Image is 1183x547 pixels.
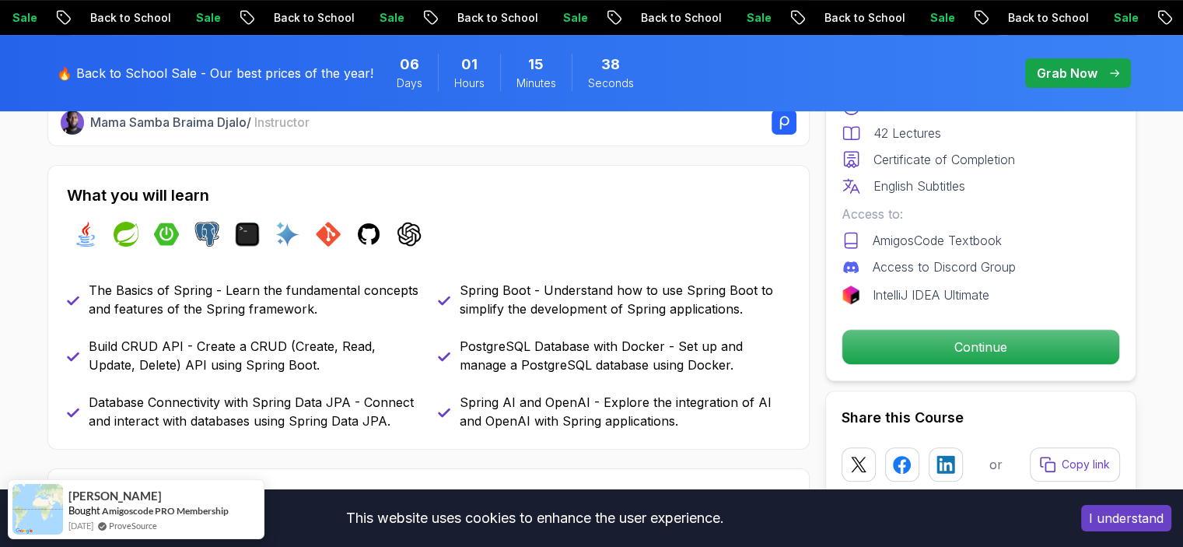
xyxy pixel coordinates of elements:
[601,54,620,75] span: 38 Seconds
[842,330,1119,364] p: Continue
[90,113,310,131] p: Mama Samba Braima Djalo /
[842,329,1120,365] button: Continue
[989,455,1003,474] p: or
[67,184,790,206] h2: What you will learn
[454,75,485,91] span: Hours
[254,10,359,26] p: Back to School
[873,231,1002,250] p: AmigosCode Textbook
[397,75,422,91] span: Days
[621,10,726,26] p: Back to School
[12,501,1058,535] div: This website uses cookies to enhance the user experience.
[89,393,419,430] p: Database Connectivity with Spring Data JPA - Connect and interact with databases using Spring Dat...
[275,222,300,247] img: ai logo
[1094,10,1143,26] p: Sale
[726,10,776,26] p: Sale
[154,222,179,247] img: spring-boot logo
[460,281,790,318] p: Spring Boot - Understand how to use Spring Boot to simplify the development of Spring applications.
[1081,505,1171,531] button: Accept cookies
[873,258,1016,276] p: Access to Discord Group
[114,222,138,247] img: spring logo
[988,10,1094,26] p: Back to School
[57,64,373,82] p: 🔥 Back to School Sale - Our best prices of the year!
[176,10,226,26] p: Sale
[73,222,98,247] img: java logo
[254,114,310,130] span: Instructor
[89,281,419,318] p: The Basics of Spring - Learn the fundamental concepts and features of the Spring framework.
[1037,64,1097,82] p: Grab Now
[842,407,1120,429] h2: Share this Course
[102,505,229,517] a: Amigoscode PRO Membership
[1062,457,1110,472] p: Copy link
[70,10,176,26] p: Back to School
[194,222,219,247] img: postgres logo
[842,205,1120,223] p: Access to:
[316,222,341,247] img: git logo
[516,75,556,91] span: Minutes
[235,222,260,247] img: terminal logo
[356,222,381,247] img: github logo
[12,484,63,535] img: provesource social proof notification image
[588,75,634,91] span: Seconds
[437,10,543,26] p: Back to School
[873,150,1015,169] p: Certificate of Completion
[804,10,910,26] p: Back to School
[1030,447,1120,482] button: Copy link
[528,54,544,75] span: 15 Minutes
[543,10,593,26] p: Sale
[109,521,157,531] a: ProveSource
[842,286,860,304] img: jetbrains logo
[68,489,162,503] span: [PERSON_NAME]
[873,177,965,195] p: English Subtitles
[873,124,941,142] p: 42 Lectures
[89,337,419,374] p: Build CRUD API - Create a CRUD (Create, Read, Update, Delete) API using Spring Boot.
[460,393,790,430] p: Spring AI and OpenAI - Explore the integration of AI and OpenAI with Spring applications.
[61,110,85,135] img: Nelson Djalo
[68,519,93,532] span: [DATE]
[68,504,100,517] span: Bought
[873,286,989,304] p: IntelliJ IDEA Ultimate
[460,337,790,374] p: PostgreSQL Database with Docker - Set up and manage a PostgreSQL database using Docker.
[400,54,419,75] span: 6 Days
[359,10,409,26] p: Sale
[910,10,960,26] p: Sale
[397,222,422,247] img: chatgpt logo
[461,54,478,75] span: 1 Hours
